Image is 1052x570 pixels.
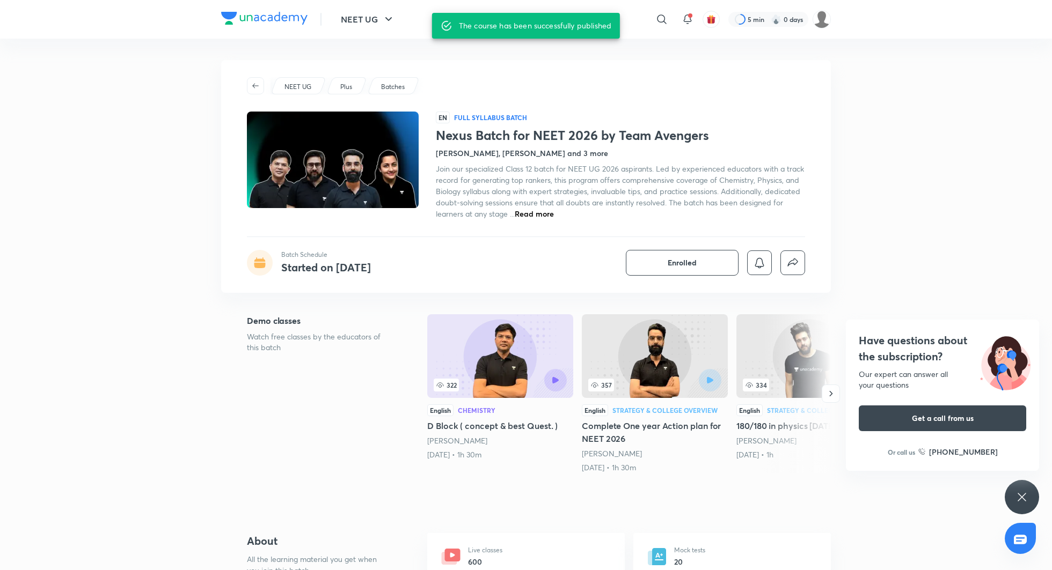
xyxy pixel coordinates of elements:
[427,314,573,460] a: 322EnglishChemistryD Block ( concept & best Quest. )[PERSON_NAME][DATE] • 1h 30m
[582,404,608,416] div: English
[427,404,454,416] div: English
[427,435,573,446] div: Harendra Singh Parihar
[427,419,573,432] h5: D Block ( concept & best Quest. )
[859,332,1026,365] h4: Have questions about the subscription?
[436,112,450,123] span: EN
[771,14,781,25] img: streak
[436,128,805,143] h1: Nexus Batch for NEET 2026 by Team Avengers
[340,82,352,92] p: Plus
[339,82,354,92] a: Plus
[888,447,915,457] p: Or call us
[736,314,882,460] a: 334EnglishStrategy & College Overview180/180 in physics [DATE][PERSON_NAME][DATE] • 1h
[736,449,882,460] div: 23rd May • 1h
[859,405,1026,431] button: Get a call from us
[454,113,527,122] p: Full Syllabus Batch
[703,11,720,28] button: avatar
[427,314,573,460] a: D Block ( concept & best Quest. )
[668,257,697,268] span: Enrolled
[582,419,728,445] h5: Complete One year Action plan for NEET 2026
[281,250,371,260] p: Batch Schedule
[468,545,502,555] p: Live classes
[736,435,797,446] a: [PERSON_NAME]
[743,379,769,391] span: 334
[379,82,407,92] a: Batches
[674,545,705,555] p: Mock tests
[588,379,614,391] span: 357
[674,556,705,567] h6: 20
[929,446,998,457] h6: [PHONE_NUMBER]
[221,12,308,27] a: Company Logo
[582,314,728,473] a: Complete One year Action plan for NEET 2026
[247,314,393,327] h5: Demo classes
[221,12,308,25] img: Company Logo
[283,82,313,92] a: NEET UG
[245,110,420,209] img: Thumbnail
[918,446,998,457] a: [PHONE_NUMBER]
[436,147,608,159] h4: [PERSON_NAME], [PERSON_NAME] and 3 more
[436,164,804,219] span: Join our specialized Class 12 batch for NEET UG 2026 aspirants. Led by experienced educators with...
[582,448,728,459] div: Wassim Ahmad Bhat
[247,533,393,549] h4: About
[582,314,728,473] a: 357EnglishStrategy & College OverviewComplete One year Action plan for NEET 2026[PERSON_NAME][DAT...
[582,448,642,458] a: [PERSON_NAME]
[334,9,401,30] button: NEET UG
[736,314,882,460] a: 180/180 in physics in 10 months
[736,404,763,416] div: English
[284,82,311,92] p: NEET UG
[468,556,502,567] h6: 600
[434,379,459,391] span: 322
[582,462,728,473] div: 23rd May • 1h 30m
[427,449,573,460] div: 3rd Jul • 1h 30m
[612,407,718,413] div: Strategy & College Overview
[813,10,831,28] img: Siddharth Mitra
[427,435,487,446] a: [PERSON_NAME]
[971,332,1039,390] img: ttu_illustration_new.svg
[381,82,405,92] p: Batches
[859,369,1026,390] div: Our expert can answer all your questions
[281,260,371,275] h4: Started on [DATE]
[736,435,882,446] div: Yawar Manzoor
[706,14,716,24] img: avatar
[459,16,611,35] div: The course has been successfully published
[247,331,393,353] p: Watch free classes by the educators of this batch
[458,407,495,413] div: Chemistry
[626,250,739,276] button: Enrolled
[736,419,882,432] h5: 180/180 in physics [DATE]
[515,209,554,219] span: Read more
